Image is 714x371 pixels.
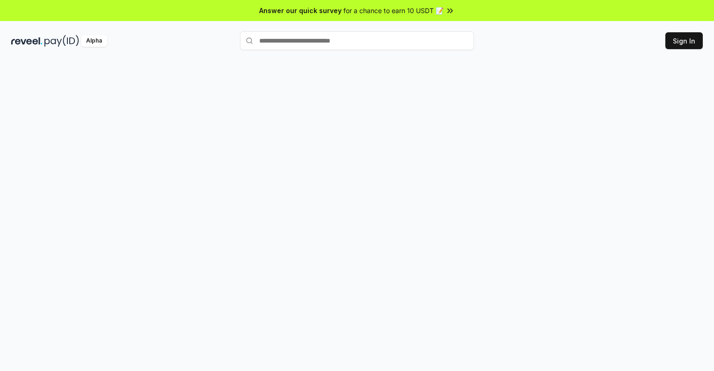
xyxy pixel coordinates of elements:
[11,35,43,47] img: reveel_dark
[665,32,703,49] button: Sign In
[81,35,107,47] div: Alpha
[259,6,342,15] span: Answer our quick survey
[44,35,79,47] img: pay_id
[343,6,444,15] span: for a chance to earn 10 USDT 📝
